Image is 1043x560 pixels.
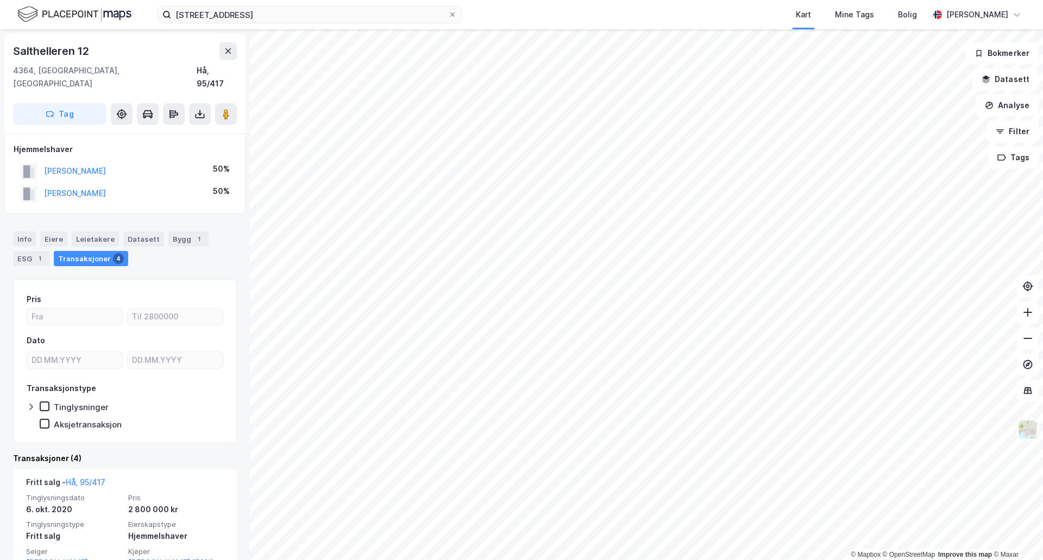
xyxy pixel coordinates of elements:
div: Eiere [40,231,67,247]
a: OpenStreetMap [883,551,935,558]
input: Til 2800000 [128,309,223,325]
iframe: Chat Widget [989,508,1043,560]
div: Datasett [123,231,164,247]
span: Eierskapstype [128,520,224,529]
div: ESG [13,251,49,266]
img: logo.f888ab2527a4732fd821a326f86c7f29.svg [17,5,131,24]
img: Z [1017,419,1038,440]
div: 50% [213,185,230,198]
div: 4364, [GEOGRAPHIC_DATA], [GEOGRAPHIC_DATA] [13,64,197,90]
button: Datasett [972,68,1039,90]
a: Hå, 95/417 [66,477,105,487]
div: Salthelleren 12 [13,42,91,60]
span: Tinglysningsdato [26,493,122,502]
div: 4 [113,253,124,264]
input: Søk på adresse, matrikkel, gårdeiere, leietakere eller personer [171,7,448,23]
div: Tinglysninger [54,402,109,412]
a: Improve this map [938,551,992,558]
div: Transaksjonstype [27,382,96,395]
input: DD.MM.YYYY [27,352,122,368]
div: Pris [27,293,41,306]
div: Transaksjoner [54,251,128,266]
div: 2 800 000 kr [128,503,224,516]
span: Tinglysningstype [26,520,122,529]
div: 50% [213,162,230,175]
div: Hå, 95/417 [197,64,237,90]
div: Transaksjoner (4) [13,452,237,465]
button: Bokmerker [965,42,1039,64]
div: 1 [193,234,204,244]
div: Fritt salg - [26,476,105,493]
span: Pris [128,493,224,502]
button: Filter [987,121,1039,142]
div: Mine Tags [835,8,874,21]
span: Selger [26,547,122,556]
button: Analyse [976,95,1039,116]
input: DD.MM.YYYY [128,352,223,368]
a: Mapbox [851,551,881,558]
div: Hjemmelshaver [128,530,224,543]
div: Hjemmelshaver [14,143,236,156]
div: Fritt salg [26,530,122,543]
div: Aksjetransaksjon [54,419,122,430]
div: Dato [27,334,45,347]
div: Bygg [168,231,209,247]
input: Fra [27,309,122,325]
span: Kjøper [128,547,224,556]
div: 6. okt. 2020 [26,503,122,516]
div: Leietakere [72,231,119,247]
button: Tag [13,103,106,125]
div: 1 [34,253,45,264]
button: Tags [988,147,1039,168]
div: Bolig [898,8,917,21]
div: [PERSON_NAME] [946,8,1008,21]
div: Kart [796,8,811,21]
div: Info [13,231,36,247]
div: Kontrollprogram for chat [989,508,1043,560]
